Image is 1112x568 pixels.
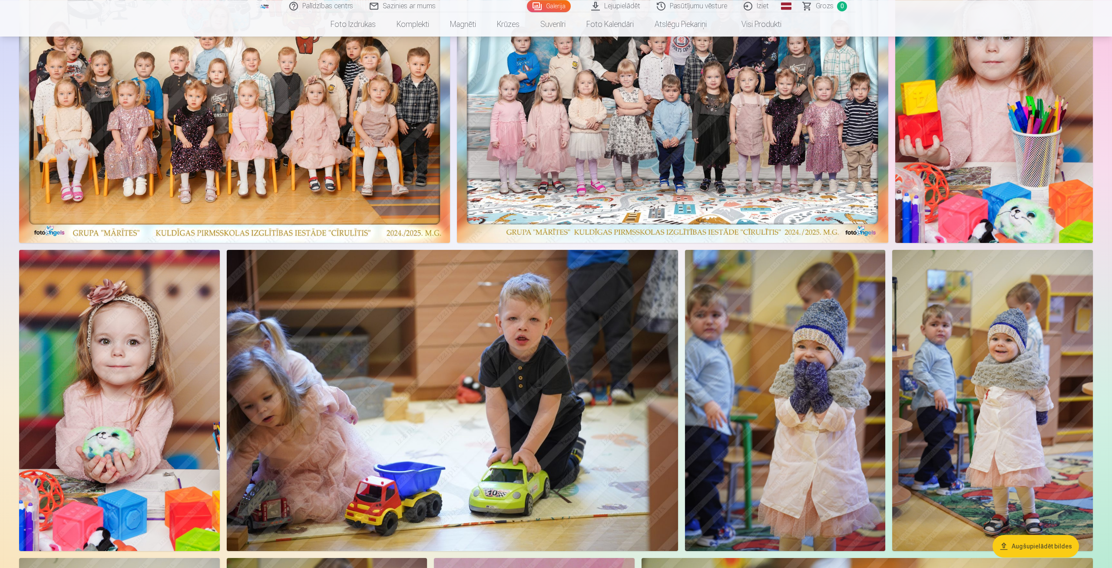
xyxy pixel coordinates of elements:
[386,12,440,37] a: Komplekti
[993,535,1079,558] button: Augšupielādēt bildes
[260,3,269,9] img: /fa1
[717,12,792,37] a: Visi produkti
[837,1,847,11] span: 0
[576,12,644,37] a: Foto kalendāri
[816,1,834,11] span: Grozs
[320,12,386,37] a: Foto izdrukas
[486,12,530,37] a: Krūzes
[440,12,486,37] a: Magnēti
[644,12,717,37] a: Atslēgu piekariņi
[530,12,576,37] a: Suvenīri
